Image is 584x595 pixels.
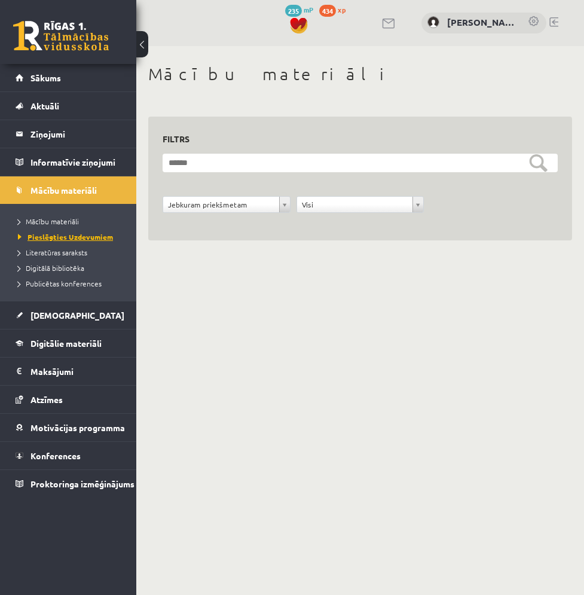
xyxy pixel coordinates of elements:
[302,197,408,212] span: Visi
[16,92,121,120] a: Aktuāli
[30,394,63,405] span: Atzīmes
[30,120,121,148] legend: Ziņojumi
[16,64,121,91] a: Sākums
[319,5,336,17] span: 434
[18,247,124,258] a: Literatūras saraksts
[30,450,81,461] span: Konferences
[18,248,87,257] span: Literatūras saraksts
[16,386,121,413] a: Atzīmes
[18,278,124,289] a: Publicētas konferences
[30,100,59,111] span: Aktuāli
[16,329,121,357] a: Digitālie materiāli
[30,310,124,321] span: [DEMOGRAPHIC_DATA]
[18,232,113,242] span: Pieslēgties Uzdevumiem
[285,5,313,14] a: 235 mP
[16,176,121,204] a: Mācību materiāli
[297,197,424,212] a: Visi
[285,5,302,17] span: 235
[148,64,572,84] h1: Mācību materiāli
[18,279,102,288] span: Publicētas konferences
[16,301,121,329] a: [DEMOGRAPHIC_DATA]
[30,185,97,196] span: Mācību materiāli
[30,478,134,489] span: Proktoringa izmēģinājums
[16,148,121,176] a: Informatīvie ziņojumi
[16,470,121,498] a: Proktoringa izmēģinājums
[18,231,124,242] a: Pieslēgties Uzdevumiem
[30,422,125,433] span: Motivācijas programma
[18,216,124,227] a: Mācību materiāli
[30,148,121,176] legend: Informatīvie ziņojumi
[168,197,274,212] span: Jebkuram priekšmetam
[16,358,121,385] a: Maksājumi
[319,5,351,14] a: 434 xp
[18,216,79,226] span: Mācību materiāli
[16,120,121,148] a: Ziņojumi
[16,414,121,441] a: Motivācijas programma
[18,263,124,273] a: Digitālā bibliotēka
[18,263,84,273] span: Digitālā bibliotēka
[30,72,61,83] span: Sākums
[163,197,290,212] a: Jebkuram priekšmetam
[338,5,345,14] span: xp
[427,16,439,28] img: Kate Buliņa
[13,21,109,51] a: Rīgas 1. Tālmācības vidusskola
[30,358,121,385] legend: Maksājumi
[163,131,543,147] h3: Filtrs
[30,338,102,349] span: Digitālie materiāli
[304,5,313,14] span: mP
[16,442,121,469] a: Konferences
[447,16,516,29] a: [PERSON_NAME]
